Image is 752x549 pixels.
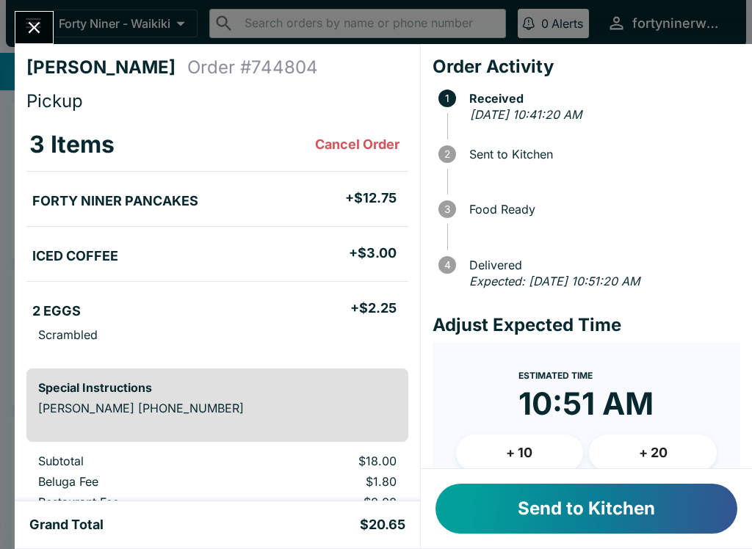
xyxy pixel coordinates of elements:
h4: Adjust Expected Time [433,314,740,336]
h4: Order # 744804 [187,57,318,79]
h5: FORTY NINER PANCAKES [32,192,198,210]
table: orders table [26,454,408,536]
span: Estimated Time [518,370,593,381]
p: Scrambled [38,327,98,342]
p: $18.00 [256,454,397,468]
button: + 10 [456,435,584,471]
h3: 3 Items [29,130,115,159]
text: 2 [444,148,450,160]
span: Delivered [462,258,740,272]
em: Expected: [DATE] 10:51:20 AM [469,274,640,288]
h6: Special Instructions [38,380,397,395]
span: Received [462,92,740,105]
p: Beluga Fee [38,474,232,489]
time: 10:51 AM [518,385,654,423]
button: + 20 [589,435,717,471]
p: $1.80 [256,474,397,489]
text: 4 [444,259,450,271]
p: Restaurant Fee [38,495,232,509]
h5: ICED COFFEE [32,247,118,265]
h5: + $12.75 [345,189,397,207]
h5: + $2.25 [350,299,397,317]
p: [PERSON_NAME] [PHONE_NUMBER] [38,401,397,415]
button: Send to Kitchen [435,484,737,534]
table: orders table [26,118,408,357]
button: Close [15,12,53,43]
h5: $20.65 [360,516,405,534]
h5: 2 EGGS [32,302,81,320]
span: Sent to Kitchen [462,148,740,161]
span: Pickup [26,90,83,112]
em: [DATE] 10:41:20 AM [470,107,582,122]
p: Subtotal [38,454,232,468]
span: Food Ready [462,203,740,216]
h4: Order Activity [433,56,740,78]
p: $0.00 [256,495,397,509]
button: Cancel Order [309,130,405,159]
h5: + $3.00 [349,244,397,262]
text: 1 [445,92,449,104]
h5: Grand Total [29,516,104,534]
text: 3 [444,203,450,215]
h4: [PERSON_NAME] [26,57,187,79]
